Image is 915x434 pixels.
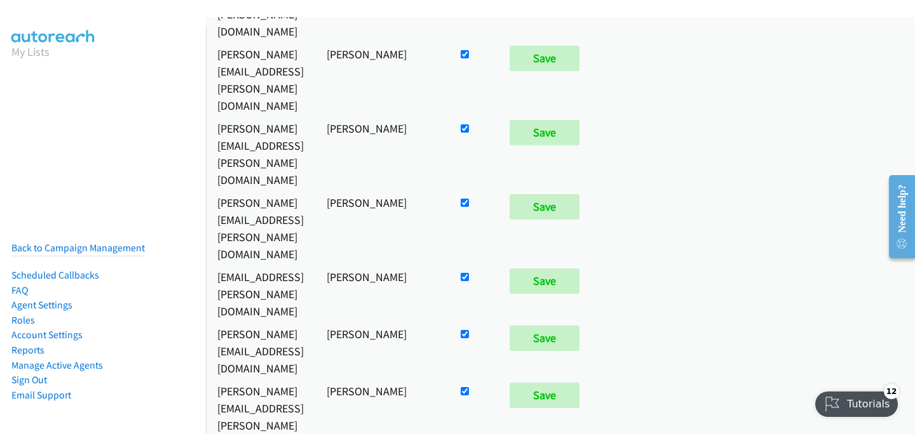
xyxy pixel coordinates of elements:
td: [PERSON_NAME][EMAIL_ADDRESS][DOMAIN_NAME] [206,322,315,379]
input: Save [510,268,579,294]
td: [PERSON_NAME][EMAIL_ADDRESS][PERSON_NAME][DOMAIN_NAME] [206,43,315,117]
input: Save [510,46,579,71]
iframe: Resource Center [879,166,915,267]
td: [PERSON_NAME][EMAIL_ADDRESS][PERSON_NAME][DOMAIN_NAME] [206,117,315,191]
a: Email Support [11,389,71,401]
a: Reports [11,344,44,356]
a: My Lists [11,44,50,59]
input: Save [510,383,579,408]
td: [PERSON_NAME] [315,265,447,322]
input: Save [510,325,579,351]
input: Save [510,120,579,145]
a: FAQ [11,284,28,296]
td: [EMAIL_ADDRESS][PERSON_NAME][DOMAIN_NAME] [206,265,315,322]
a: Sign Out [11,374,47,386]
a: Scheduled Callbacks [11,269,99,281]
a: Manage Active Agents [11,359,103,371]
td: [PERSON_NAME][EMAIL_ADDRESS][PERSON_NAME][DOMAIN_NAME] [206,191,315,265]
td: [PERSON_NAME] [315,43,447,117]
iframe: Checklist [808,379,905,424]
td: [PERSON_NAME] [315,117,447,191]
a: Account Settings [11,329,83,341]
a: Back to Campaign Management [11,242,145,254]
a: Agent Settings [11,299,72,311]
a: Roles [11,314,35,326]
input: Save [510,194,579,220]
td: [PERSON_NAME] [315,322,447,379]
td: [PERSON_NAME] [315,191,447,265]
